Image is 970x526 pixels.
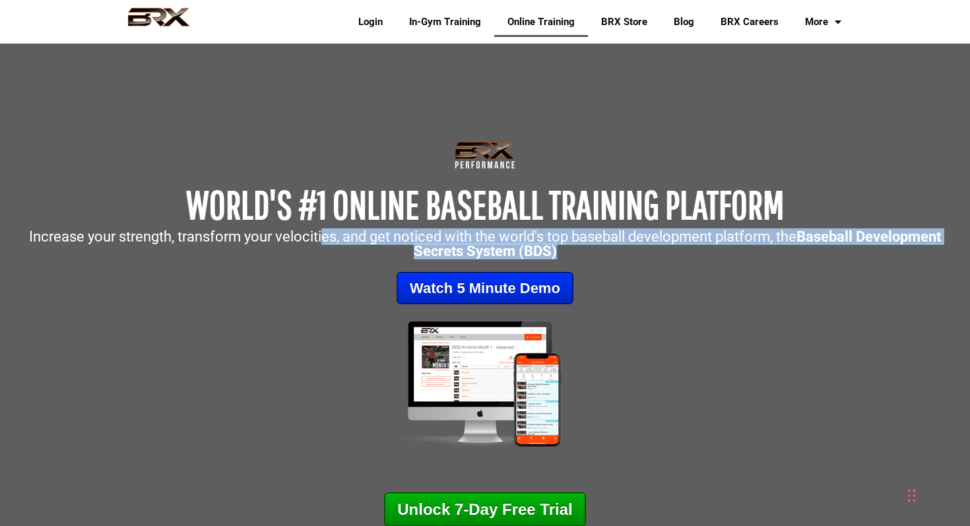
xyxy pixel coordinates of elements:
strong: Baseball Development Secrets System (BDS) [414,228,942,259]
p: This website stores cookies on your computer. These cookies are used to collect information about... [194,398,776,447]
div: Drag [908,476,916,515]
a: Login [345,7,396,37]
a: BRX Store [588,7,661,37]
p: Increase your strength, transform your velocities, and get noticed with the world's top baseball ... [7,230,963,259]
button: Accept [674,456,776,486]
a: In-Gym Training [396,7,494,37]
a: Online Training [494,7,588,37]
iframe: Chat Widget [775,383,970,526]
a: Blog [661,7,707,37]
span: WORLD'S #1 ONLINE BASEBALL TRAINING PLATFORM [186,181,784,227]
a: Watch 5 Minute Demo [397,272,573,304]
a: BRX Careers [707,7,792,37]
a: More [792,7,855,37]
img: BRX Performance [115,7,202,36]
div: Cookie banner [176,379,794,505]
div: Navigation Menu [335,7,855,37]
img: Transparent-Black-BRX-Logo-White-Performance [453,139,517,172]
img: Mockup-2-large [381,317,590,450]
